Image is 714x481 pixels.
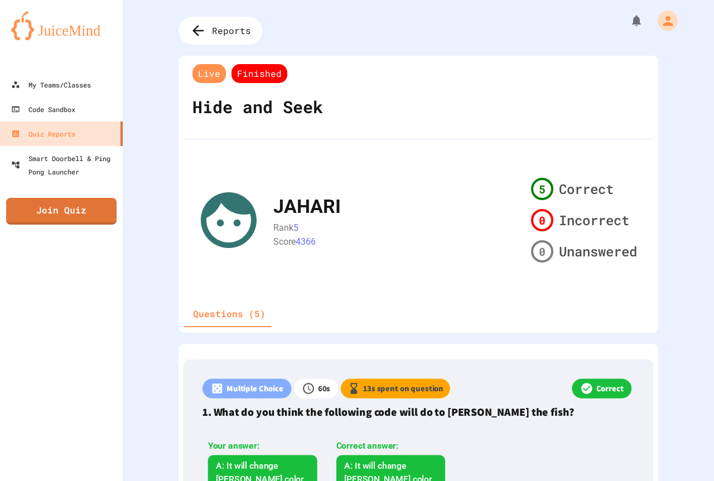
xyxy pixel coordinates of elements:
[11,152,118,178] div: Smart Doorbell & Ping Pong Launcher
[273,222,293,233] span: Rank
[531,178,553,200] div: 5
[6,198,117,225] a: Join Quiz
[531,240,553,263] div: 0
[226,382,283,395] p: Multiple Choice
[208,439,317,453] div: Your answer:
[596,382,624,395] p: Correct
[273,236,296,246] span: Score
[184,300,274,327] button: Questions (5)
[273,192,341,221] div: JAHARI
[559,179,614,199] span: Correct
[559,241,637,261] span: Unanswered
[184,300,274,327] div: basic tabs example
[609,11,646,30] div: My Notifications
[212,24,251,37] span: Reports
[11,78,91,91] div: My Teams/Classes
[11,127,75,140] div: Quiz Reports
[11,11,112,40] img: logo-orange.svg
[192,64,226,83] span: Live
[231,64,287,83] span: Finished
[202,404,634,420] p: 1. What do you think the following code will do to [PERSON_NAME] the fish?
[190,86,326,128] div: Hide and Seek
[296,236,316,246] span: 4366
[336,439,446,453] div: Correct answer:
[11,103,75,116] div: Code Sandbox
[363,382,443,395] p: 13 s spent on question
[318,382,331,395] p: 60 s
[559,210,629,230] span: Incorrect
[293,222,298,233] span: 5
[531,209,553,231] div: 0
[646,8,681,33] div: My Account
